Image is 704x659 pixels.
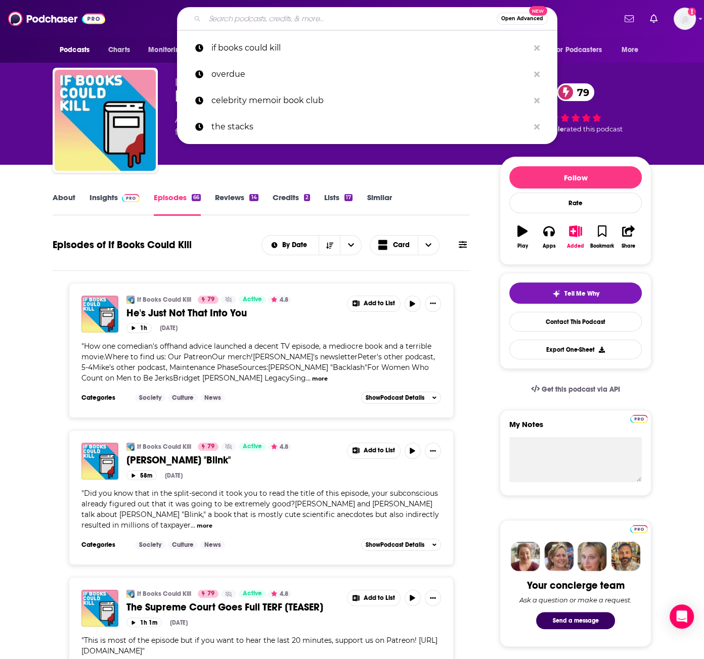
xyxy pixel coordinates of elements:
[361,539,441,551] button: ShowPodcast Details
[126,470,157,480] button: 58m
[536,612,615,629] button: Send a message
[543,243,556,249] div: Apps
[500,77,651,139] div: 79 49 peoplerated this podcast
[511,542,540,571] img: Sydney Profile
[239,443,266,451] a: Active
[630,415,648,423] img: Podchaser Pro
[177,7,557,30] div: Search podcasts, credits, & more...
[137,296,191,304] a: If Books Could Kill
[81,296,118,333] a: He's Just Not That Into You
[509,340,642,359] button: Export One-Sheet
[622,243,635,249] div: Share
[562,219,589,255] button: Added
[509,283,642,304] button: tell me why sparkleTell Me Why
[53,40,103,60] button: open menu
[177,87,557,114] a: celebrity memoir book club
[126,618,162,627] button: 1h 1m
[567,243,584,249] div: Added
[340,236,361,255] button: open menu
[312,374,328,383] button: more
[160,324,178,332] div: [DATE]
[175,126,384,138] span: featuring
[621,10,638,27] a: Show notifications dropdown
[282,242,311,249] span: By Date
[81,541,127,549] h3: Categories
[126,601,340,614] a: The Supreme Court Goes Full TERF [TEASER]
[544,542,574,571] img: Barbara Profile
[366,394,424,401] span: Show Podcast Details
[135,394,165,402] a: Society
[425,590,441,606] button: Show More Button
[370,235,439,255] button: Choose View
[211,35,529,61] p: if books could kill
[126,296,135,304] img: If Books Could Kill
[630,524,648,533] a: Pro website
[519,596,632,604] div: Ask a question or make a request.
[137,443,191,451] a: If Books Could Kill
[364,447,395,454] span: Add to List
[344,194,353,201] div: 17
[126,590,135,598] img: If Books Could Kill
[135,541,165,549] a: Society
[81,489,439,530] span: "
[53,193,75,216] a: About
[55,70,156,171] img: If Books Could Kill
[102,40,136,60] a: Charts
[611,542,640,571] img: Jon Profile
[527,579,625,592] div: Your concierge team
[509,219,536,255] button: Play
[615,219,642,255] button: Share
[154,193,201,216] a: Episodes66
[501,16,543,21] span: Open Advanced
[170,619,188,626] div: [DATE]
[141,40,197,60] button: open menu
[81,636,437,655] span: This is most of the episode but if you want to hear the last 20 minutes, support us on Patreon! [...
[148,43,184,57] span: Monitoring
[8,9,105,28] img: Podchaser - Follow, Share and Rate Podcasts
[177,114,557,140] a: the stacks
[273,193,310,216] a: Credits2
[542,385,620,394] span: Get this podcast via API
[126,454,340,466] a: [PERSON_NAME] "Blink"
[207,589,214,599] span: 79
[177,61,557,87] a: overdue
[243,442,262,452] span: Active
[165,472,183,479] div: [DATE]
[200,541,225,549] a: News
[536,219,562,255] button: Apps
[268,296,291,304] button: 4.8
[81,590,118,627] img: The Supreme Court Goes Full TERF [TEASER]
[175,77,331,86] span: [PERSON_NAME] & [PERSON_NAME]
[81,342,435,383] span: How one comedian's offhand advice launched a decent TV episode, a mediocre book and a terrible mo...
[126,443,135,451] img: If Books Could Kill
[564,290,599,298] span: Tell Me Why
[347,590,400,605] button: Show More Button
[90,193,140,216] a: InsightsPodchaser Pro
[262,242,319,249] button: open menu
[589,219,615,255] button: Bookmark
[567,83,594,101] span: 79
[126,454,231,466] span: [PERSON_NAME] "Blink"
[168,541,198,549] a: Culture
[622,43,639,57] span: More
[552,290,560,298] img: tell me why sparkle
[243,589,262,599] span: Active
[319,236,340,255] button: Sort Direction
[425,443,441,459] button: Show More Button
[175,114,384,138] div: A podcast
[509,312,642,332] a: Contact This Podcast
[590,243,614,249] div: Bookmark
[517,243,528,249] div: Play
[126,307,247,319] span: He's Just Not That Into You
[304,194,310,201] div: 2
[509,193,642,213] div: Rate
[211,61,529,87] p: overdue
[198,590,218,598] a: 79
[249,194,258,201] div: 14
[239,296,266,304] a: Active
[81,342,435,383] span: "
[207,442,214,452] span: 79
